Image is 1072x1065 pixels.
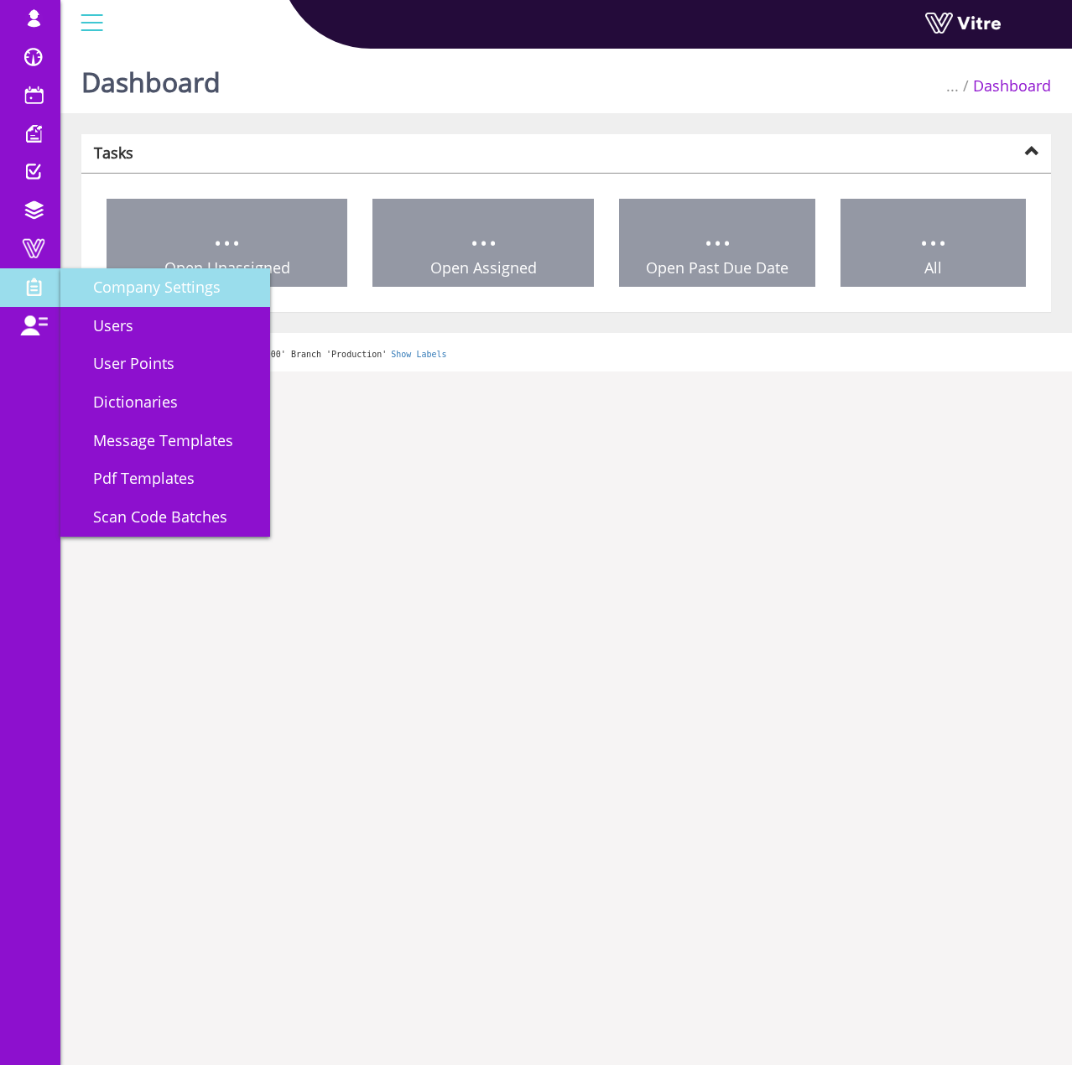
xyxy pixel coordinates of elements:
[60,422,270,460] a: Message Templates
[73,430,233,450] span: Message Templates
[73,507,227,527] span: Scan Code Batches
[924,257,942,278] span: All
[430,257,537,278] span: Open Assigned
[81,42,221,113] h1: Dashboard
[213,208,241,256] span: ...
[60,268,270,307] a: Company Settings
[94,143,133,163] strong: Tasks
[919,208,947,256] span: ...
[107,199,347,288] a: ... Open Unassigned
[959,75,1051,97] li: Dashboard
[60,345,270,383] a: User Points
[60,383,270,422] a: Dictionaries
[73,315,133,335] span: Users
[60,460,270,498] a: Pdf Templates
[470,208,497,256] span: ...
[704,208,731,256] span: ...
[73,468,195,488] span: Pdf Templates
[646,257,788,278] span: Open Past Due Date
[164,257,290,278] span: Open Unassigned
[946,75,959,96] span: ...
[73,392,178,412] span: Dictionaries
[391,350,446,359] a: Show Labels
[60,307,270,345] a: Users
[619,199,815,288] a: ... Open Past Due Date
[840,199,1026,288] a: ... All
[73,353,174,373] span: User Points
[73,277,221,297] span: Company Settings
[60,498,270,537] a: Scan Code Batches
[372,199,594,288] a: ... Open Assigned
